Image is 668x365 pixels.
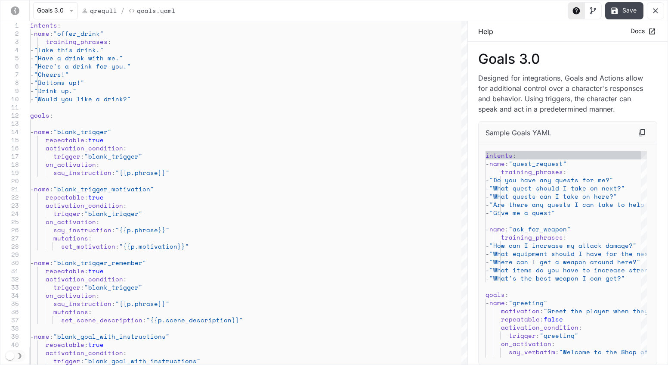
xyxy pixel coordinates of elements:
[563,167,567,176] span: :
[536,331,540,340] span: :
[30,53,34,62] span: -
[0,136,19,144] div: 15
[34,184,49,193] span: name
[61,242,115,251] span: set_motivation
[501,315,540,324] span: repeatable
[0,62,19,70] div: 6
[96,160,100,169] span: :
[0,316,19,324] div: 37
[80,152,84,161] span: :
[115,299,170,308] span: "{{p.phrase}}"
[123,348,127,357] span: :
[30,94,34,103] span: -
[142,315,146,324] span: :
[30,332,34,341] span: -
[46,275,123,284] span: activation_condition
[34,29,49,38] span: name
[53,152,80,161] span: trigger
[0,168,19,177] div: 19
[46,160,96,169] span: on_activation
[49,127,53,136] span: :
[30,21,57,30] span: intents
[96,291,100,300] span: :
[46,340,84,349] span: repeatable
[53,307,88,316] span: mutations
[49,29,53,38] span: :
[540,306,544,315] span: :
[46,193,84,202] span: repeatable
[501,167,563,176] span: training_phrases
[30,70,34,79] span: -
[0,111,19,119] div: 12
[88,307,92,316] span: :
[0,267,19,275] div: 31
[111,225,115,234] span: :
[486,192,489,201] span: -
[0,119,19,128] div: 13
[30,86,34,95] span: -
[6,351,14,360] span: Dark mode toggle
[53,225,111,234] span: say_instruction
[34,53,123,62] span: "Have a drink with me."
[115,225,170,234] span: "{{p.phrase}}"
[509,225,571,234] span: "ask_for_weapon"
[634,125,650,140] button: Copy
[0,46,19,54] div: 4
[53,283,80,292] span: trigger
[0,324,19,332] div: 38
[0,275,19,283] div: 32
[0,259,19,267] div: 30
[489,265,668,275] span: "What items do you have to increase strength?"
[146,315,243,324] span: "{{p.scene_description}}"
[489,184,625,193] span: "What quest should I take on next?"
[486,249,489,258] span: -
[0,54,19,62] div: 5
[505,290,509,299] span: :
[30,78,34,87] span: -
[478,52,657,66] p: Goals 3.0
[0,291,19,299] div: 34
[0,95,19,103] div: 10
[555,356,559,365] span: :
[111,168,115,177] span: :
[88,193,104,202] span: true
[0,308,19,316] div: 36
[53,234,88,243] span: mutations
[0,87,19,95] div: 9
[34,70,69,79] span: "Cheers!"
[486,290,505,299] span: goals
[49,258,53,267] span: :
[486,175,489,184] span: -
[137,6,176,15] p: Goals.yaml
[0,226,19,234] div: 26
[84,152,142,161] span: "blank_trigger"
[486,184,489,193] span: -
[53,299,111,308] span: say_instruction
[61,315,142,324] span: set_scene_description
[478,73,643,114] p: Designed for integrations, Goals and Actions allow for additional control over a character's resp...
[489,298,505,307] span: name
[489,241,637,250] span: "How can I increase my attack damage?"
[0,234,19,242] div: 27
[551,339,555,348] span: :
[605,2,643,19] button: Save
[30,29,34,38] span: -
[0,177,19,185] div: 20
[489,274,625,283] span: "What's the best weapon I can get?"
[46,144,123,153] span: activation_condition
[509,159,567,168] span: "quest_request"
[489,159,505,168] span: name
[115,168,170,177] span: "{{p.phrase}}"
[111,299,115,308] span: :
[544,315,563,324] span: false
[84,340,88,349] span: :
[0,128,19,136] div: 14
[0,201,19,209] div: 23
[84,209,142,218] span: "blank_trigger"
[509,298,547,307] span: "greeting"
[489,257,640,266] span: "Where can I get a weapon around here?"
[46,135,84,144] span: repeatable
[489,192,617,201] span: "What quests can I take on here?"
[489,208,555,217] span: "Give me a quest"
[0,250,19,259] div: 29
